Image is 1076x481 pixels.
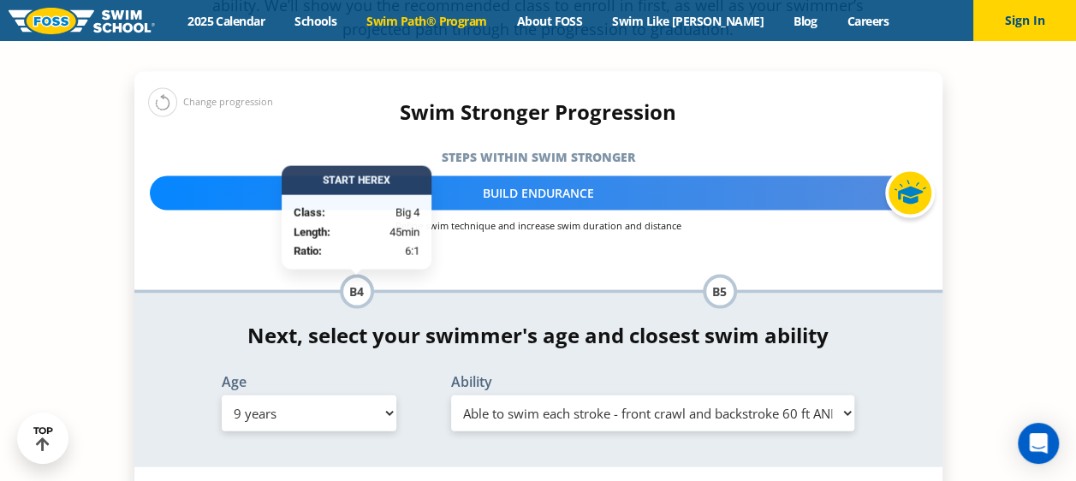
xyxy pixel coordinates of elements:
img: FOSS Swim School Logo [9,8,155,34]
p: Refine swim technique and increase swim duration and distance [150,219,927,232]
a: 2025 Calendar [173,13,280,29]
label: Age [222,375,396,389]
strong: Length: [294,226,330,239]
span: Big 4 [395,205,419,223]
div: Build Endurance [150,176,927,211]
h4: Next, select your swimmer's age and closest swim ability [134,324,942,347]
span: 45min [389,224,419,241]
a: Careers [832,13,903,29]
div: Start Here [282,167,431,196]
strong: Ratio: [294,246,322,258]
h4: Swim Stronger Progression [134,100,942,124]
a: Blog [778,13,832,29]
label: Ability [451,375,855,389]
div: Open Intercom Messenger [1018,423,1059,464]
div: Change progression [148,87,273,117]
a: Swim Like [PERSON_NAME] [597,13,779,29]
div: B5 [703,275,737,309]
strong: Class: [294,207,325,220]
div: B4 [340,275,374,309]
a: Schools [280,13,352,29]
div: TOP [33,425,53,452]
h5: Steps within Swim Stronger [134,145,942,169]
span: 6:1 [405,244,419,261]
a: Swim Path® Program [352,13,502,29]
a: About FOSS [502,13,597,29]
span: X [383,175,390,187]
